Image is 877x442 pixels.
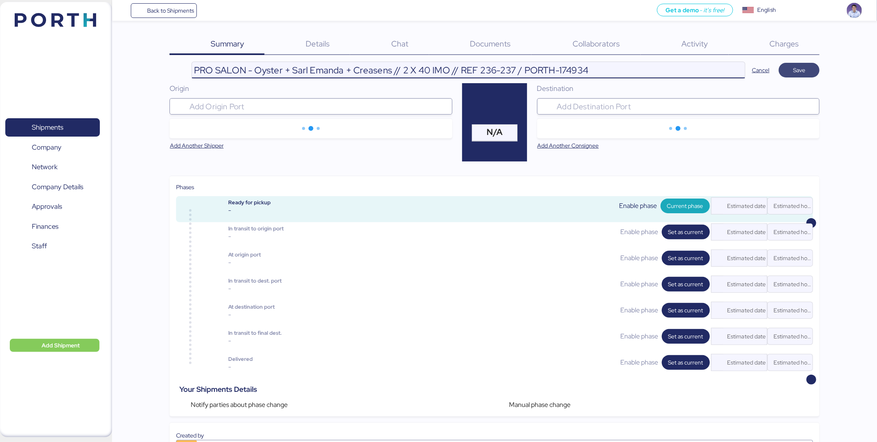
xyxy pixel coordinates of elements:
span: Enable phase [621,358,659,367]
span: Add Another Consignee [538,141,599,150]
span: Enable phase [621,253,659,263]
a: Company Details [5,177,100,196]
div: - [228,206,326,215]
div: - [228,284,326,294]
div: In transit to dest. port [228,278,326,284]
span: Set as current [668,305,703,315]
a: Company [5,138,100,157]
input: Estimated hour [768,328,813,345]
button: Add Another Shipper [163,138,230,153]
div: English [757,6,776,14]
span: Add Another Shipper [170,141,224,150]
button: Set as current [662,277,710,292]
span: Activity [681,38,708,49]
a: Shipments [5,118,100,137]
span: N/A [487,128,503,136]
span: Add Shipment [42,340,80,350]
input: Estimated hour [768,224,813,240]
span: Set as current [668,227,703,237]
a: Back to Shipments [131,3,197,18]
span: Manual phase change [509,400,571,410]
span: Shipments [32,122,63,133]
button: Current phase [661,199,710,213]
span: Cancel [752,65,769,75]
span: Collaborators [573,38,620,49]
span: Enable phase [621,305,659,315]
span: Staff [32,240,47,252]
button: Set as current [662,225,710,239]
button: Set as current [662,303,710,318]
span: Enable phase [619,201,657,211]
span: Company Details [32,181,83,193]
button: Add Another Consignee [531,138,606,153]
div: At origin port [228,252,326,258]
span: Save [793,65,805,75]
span: Charges [770,38,799,49]
div: Origin [170,83,452,94]
span: Set as current [668,331,703,341]
span: Approvals [32,201,62,212]
input: Estimated hour [768,302,813,318]
div: - [228,362,326,372]
span: Set as current [668,279,703,289]
input: Add Origin Port [188,102,449,111]
button: Set as current [662,329,710,344]
div: In transit to origin port [228,226,326,232]
button: Cancel [745,63,776,77]
span: Documents [470,38,511,49]
span: Current phase [667,201,703,211]
a: Finances [5,217,100,236]
div: Ready for pickup [228,200,326,206]
span: Details [306,38,330,49]
div: At destination port [228,304,326,310]
div: Delivered [228,356,326,362]
span: Company [32,141,62,153]
span: Enable phase [621,331,659,341]
span: Enable phase [621,279,659,289]
span: Chat [391,38,408,49]
div: - [228,258,326,267]
button: Add Shipment [10,339,99,352]
button: Set as current [662,251,710,265]
a: Approvals [5,197,100,216]
button: Menu [117,4,131,18]
span: Summary [211,38,244,49]
div: - [228,336,326,346]
input: Estimated hour [768,354,813,371]
a: Staff [5,237,100,256]
span: Finances [32,221,58,232]
div: Created by [176,431,813,440]
button: Save [779,63,820,77]
input: Add Destination Port [555,102,816,111]
div: Your Shipments Details [179,384,813,395]
span: Notify parties about phase change [191,400,288,410]
div: - [228,232,326,241]
input: Estimated hour [768,198,813,214]
span: Set as current [668,253,703,263]
a: Network [5,158,100,177]
span: Back to Shipments [147,6,194,15]
div: - [228,310,326,320]
span: Set as current [668,358,703,367]
input: Estimated hour [768,276,813,292]
div: Phases [176,183,813,192]
span: Network [32,161,57,173]
div: Destination [537,83,820,94]
span: Enable phase [621,227,659,237]
div: In transit to final dest. [228,330,326,336]
input: Estimated hour [768,250,813,266]
button: Set as current [662,355,710,370]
